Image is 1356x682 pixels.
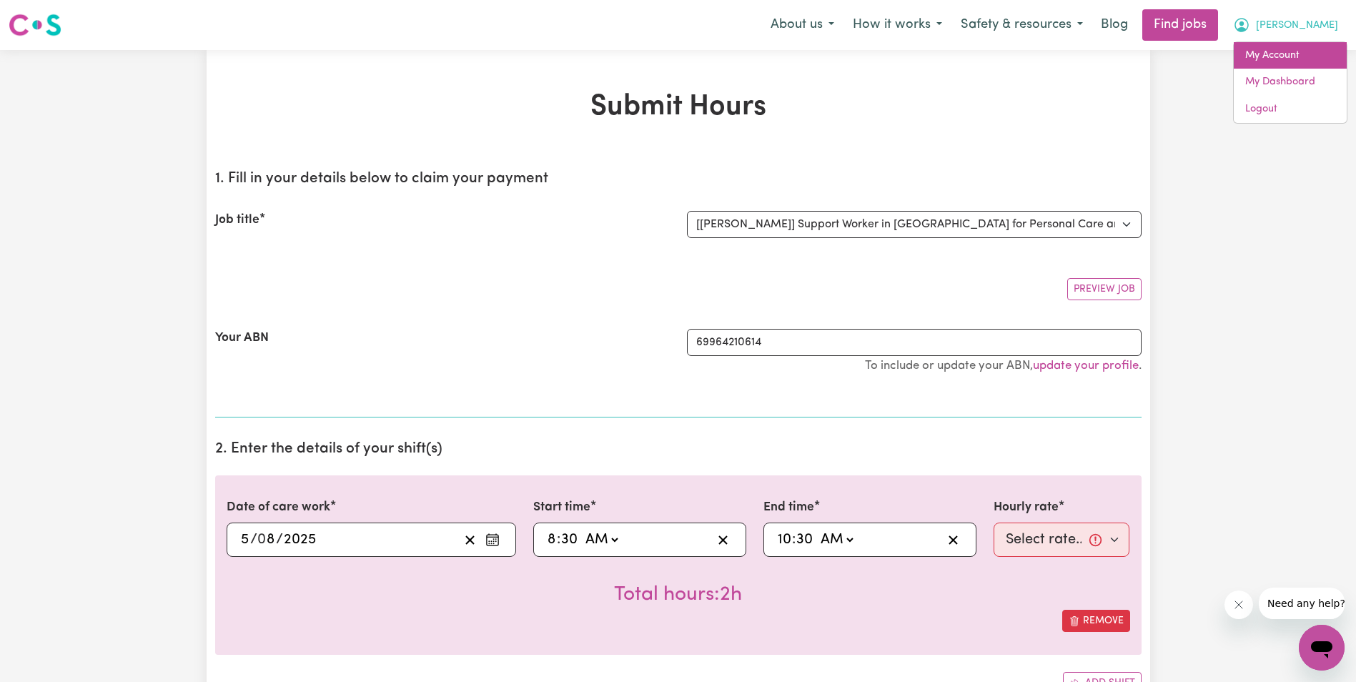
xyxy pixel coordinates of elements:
button: Preview Job [1067,278,1142,300]
button: How it works [843,10,951,40]
span: [PERSON_NAME] [1256,18,1338,34]
span: : [557,532,560,548]
span: 0 [257,533,266,547]
input: -- [777,529,792,550]
input: -- [258,529,276,550]
input: -- [560,529,578,550]
h2: 2. Enter the details of your shift(s) [215,440,1142,458]
label: Your ABN [215,329,269,347]
label: Start time [533,498,590,517]
h1: Submit Hours [215,90,1142,124]
label: Hourly rate [994,498,1059,517]
img: Careseekers logo [9,12,61,38]
iframe: Button to launch messaging window [1299,625,1345,671]
span: : [792,532,796,548]
small: To include or update your ABN, . [865,360,1142,372]
label: End time [763,498,814,517]
button: About us [761,10,843,40]
button: Enter the date of care work [481,529,504,550]
a: Careseekers logo [9,9,61,41]
button: Remove this shift [1062,610,1130,632]
iframe: Message from company [1259,588,1345,619]
button: Clear date [459,529,481,550]
a: update your profile [1033,360,1139,372]
a: Blog [1092,9,1137,41]
span: / [276,532,283,548]
a: My Account [1234,42,1347,69]
span: / [250,532,257,548]
input: -- [547,529,557,550]
label: Date of care work [227,498,330,517]
a: My Dashboard [1234,69,1347,96]
span: Need any help? [9,10,86,21]
a: Logout [1234,96,1347,123]
a: Find jobs [1142,9,1218,41]
input: ---- [283,529,317,550]
iframe: Close message [1224,590,1253,619]
button: My Account [1224,10,1347,40]
input: -- [240,529,250,550]
label: Job title [215,211,259,229]
span: Total hours worked: 2 hours [614,585,742,605]
button: Safety & resources [951,10,1092,40]
div: My Account [1233,41,1347,124]
h2: 1. Fill in your details below to claim your payment [215,170,1142,188]
input: -- [796,529,813,550]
